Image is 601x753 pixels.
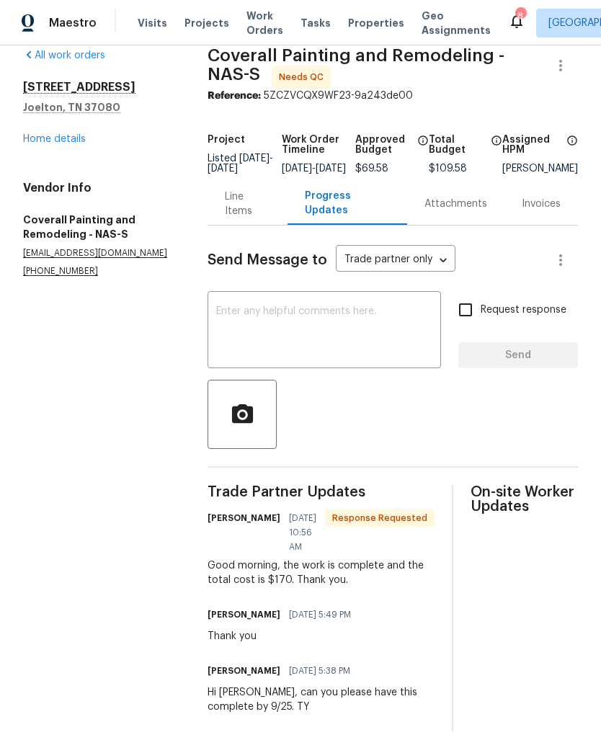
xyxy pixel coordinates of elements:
span: [DATE] 5:49 PM [289,607,351,622]
span: - [282,164,346,174]
span: [DATE] 10:56 AM [289,511,316,554]
h5: Coverall Painting and Remodeling - NAS-S [23,213,173,241]
h4: Vendor Info [23,181,173,195]
span: The total cost of line items that have been approved by both Opendoor and the Trade Partner. This... [417,135,429,164]
span: The total cost of line items that have been proposed by Opendoor. This sum includes line items th... [491,135,502,164]
h5: Work Order Timeline [282,135,355,155]
span: Send Message to [208,253,327,267]
span: [DATE] [316,164,346,174]
a: All work orders [23,50,105,61]
span: The hpm assigned to this work order. [566,135,578,164]
span: Request response [481,303,566,318]
div: [PERSON_NAME] [502,164,578,174]
div: Attachments [424,197,487,211]
span: Listed [208,153,273,174]
span: Visits [138,16,167,30]
span: Work Orders [246,9,283,37]
span: Trade Partner Updates [208,485,435,499]
div: Trade partner only [336,249,455,272]
div: Thank you [208,629,360,643]
span: On-site Worker Updates [471,485,578,514]
span: Needs QC [279,70,329,84]
div: Invoices [522,197,561,211]
div: Line Items [225,190,270,218]
span: Properties [348,16,404,30]
div: Progress Updates [305,189,390,218]
div: 5ZCZVCQX9WF23-9a243de00 [208,89,578,103]
h6: [PERSON_NAME] [208,511,280,525]
h5: Approved Budget [355,135,413,155]
h5: Project [208,135,245,145]
div: Hi [PERSON_NAME], can you please have this complete by 9/25. TY [208,685,435,714]
span: Geo Assignments [422,9,491,37]
span: [DATE] [239,153,270,164]
h5: Assigned HPM [502,135,562,155]
div: Good morning, the work is complete and the total cost is $170. Thank you. [208,558,435,587]
span: Tasks [300,18,331,28]
b: Reference: [208,91,261,101]
div: 8 [515,9,525,23]
span: [DATE] [282,164,312,174]
span: Coverall Painting and Remodeling - NAS-S [208,47,504,83]
span: [DATE] [208,164,238,174]
span: - [208,153,273,174]
span: Projects [184,16,229,30]
span: [DATE] 5:38 PM [289,664,350,678]
a: Home details [23,134,86,144]
span: Maestro [49,16,97,30]
span: $69.58 [355,164,388,174]
span: Response Requested [326,511,433,525]
span: $109.58 [429,164,467,174]
h6: [PERSON_NAME] [208,607,280,622]
h5: Total Budget [429,135,486,155]
h6: [PERSON_NAME] [208,664,280,678]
